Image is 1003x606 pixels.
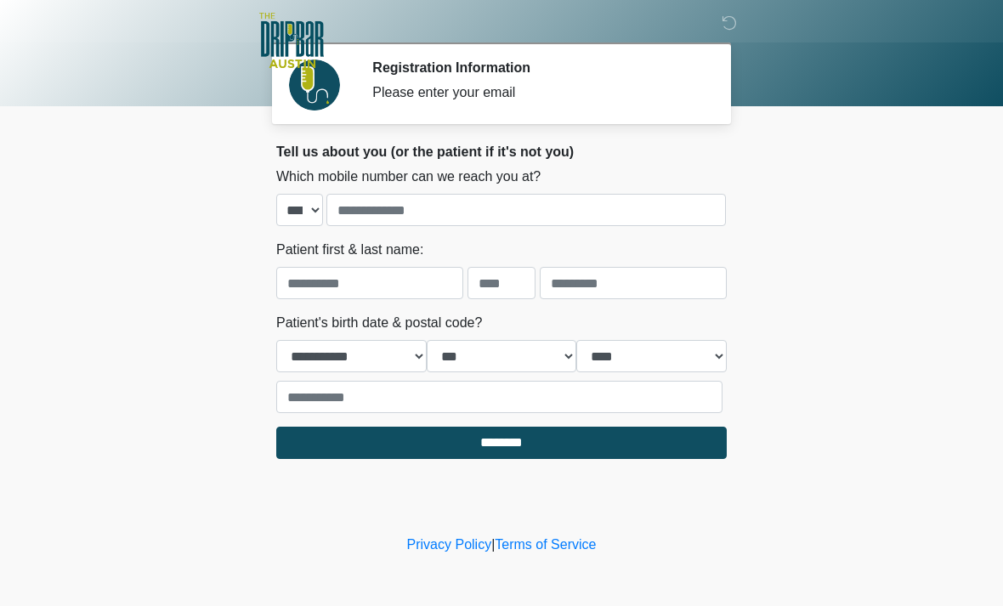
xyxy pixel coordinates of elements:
label: Which mobile number can we reach you at? [276,167,541,187]
h2: Tell us about you (or the patient if it's not you) [276,144,727,160]
a: | [491,537,495,552]
img: Agent Avatar [289,59,340,110]
img: The DRIPBaR - Austin The Domain Logo [259,13,324,68]
a: Privacy Policy [407,537,492,552]
label: Patient first & last name: [276,240,423,260]
div: Please enter your email [372,82,701,103]
label: Patient's birth date & postal code? [276,313,482,333]
a: Terms of Service [495,537,596,552]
